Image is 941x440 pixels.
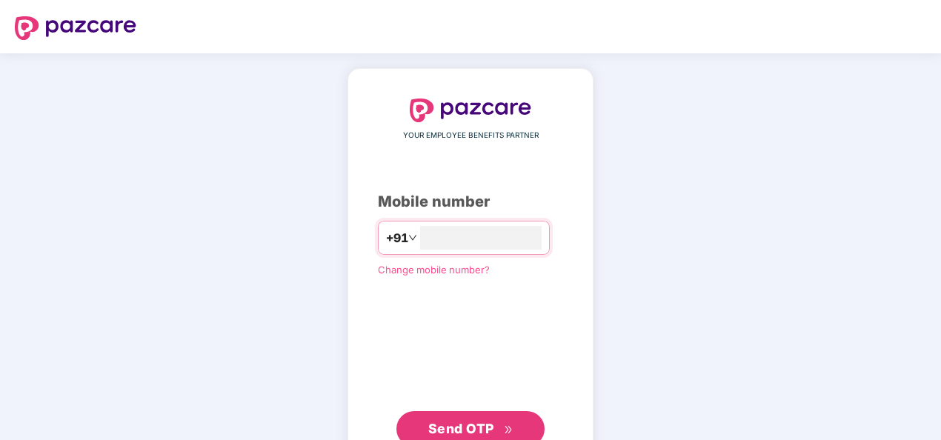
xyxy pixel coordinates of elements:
img: logo [410,99,531,122]
div: Mobile number [378,190,563,213]
img: logo [15,16,136,40]
span: YOUR EMPLOYEE BENEFITS PARTNER [403,130,539,141]
span: down [408,233,417,242]
a: Change mobile number? [378,264,490,276]
span: double-right [504,425,513,435]
span: Send OTP [428,421,494,436]
span: +91 [386,229,408,247]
